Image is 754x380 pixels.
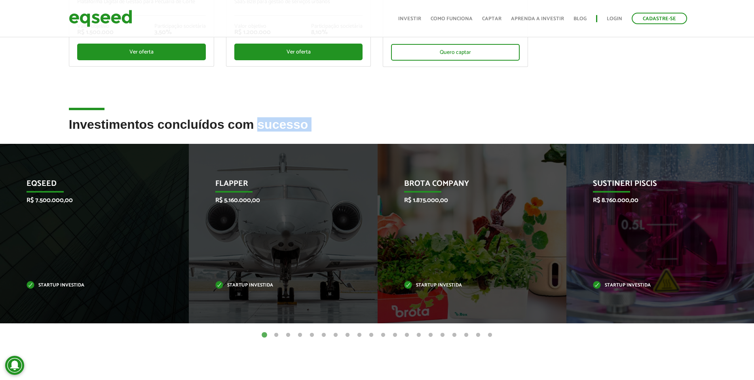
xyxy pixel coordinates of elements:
[344,331,351,339] button: 8 of 20
[415,331,423,339] button: 14 of 20
[215,197,339,204] p: R$ 5.160.000,00
[391,331,399,339] button: 12 of 20
[260,331,268,339] button: 1 of 20
[215,179,339,193] p: Flapper
[391,44,520,61] div: Quero captar
[332,331,340,339] button: 7 of 20
[284,331,292,339] button: 3 of 20
[474,331,482,339] button: 19 of 20
[404,197,528,204] p: R$ 1.875.000,00
[632,13,687,24] a: Cadastre-se
[355,331,363,339] button: 9 of 20
[574,16,587,21] a: Blog
[320,331,328,339] button: 6 of 20
[77,44,206,60] div: Ver oferta
[486,331,494,339] button: 20 of 20
[462,331,470,339] button: 18 of 20
[404,179,528,193] p: Brota Company
[450,331,458,339] button: 17 of 20
[27,179,150,193] p: EqSeed
[215,283,339,288] p: Startup investida
[379,331,387,339] button: 11 of 20
[234,44,363,60] div: Ver oferta
[593,179,717,193] p: Sustineri Piscis
[511,16,564,21] a: Aprenda a investir
[431,16,473,21] a: Como funciona
[308,331,316,339] button: 5 of 20
[27,283,150,288] p: Startup investida
[27,197,150,204] p: R$ 7.500.000,00
[367,331,375,339] button: 10 of 20
[404,283,528,288] p: Startup investida
[398,16,421,21] a: Investir
[69,118,686,143] h2: Investimentos concluídos com sucesso
[69,8,132,29] img: EqSeed
[296,331,304,339] button: 4 of 20
[427,331,435,339] button: 15 of 20
[607,16,622,21] a: Login
[403,331,411,339] button: 13 of 20
[439,331,446,339] button: 16 of 20
[482,16,501,21] a: Captar
[593,197,717,204] p: R$ 8.760.000,00
[593,283,717,288] p: Startup investida
[272,331,280,339] button: 2 of 20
